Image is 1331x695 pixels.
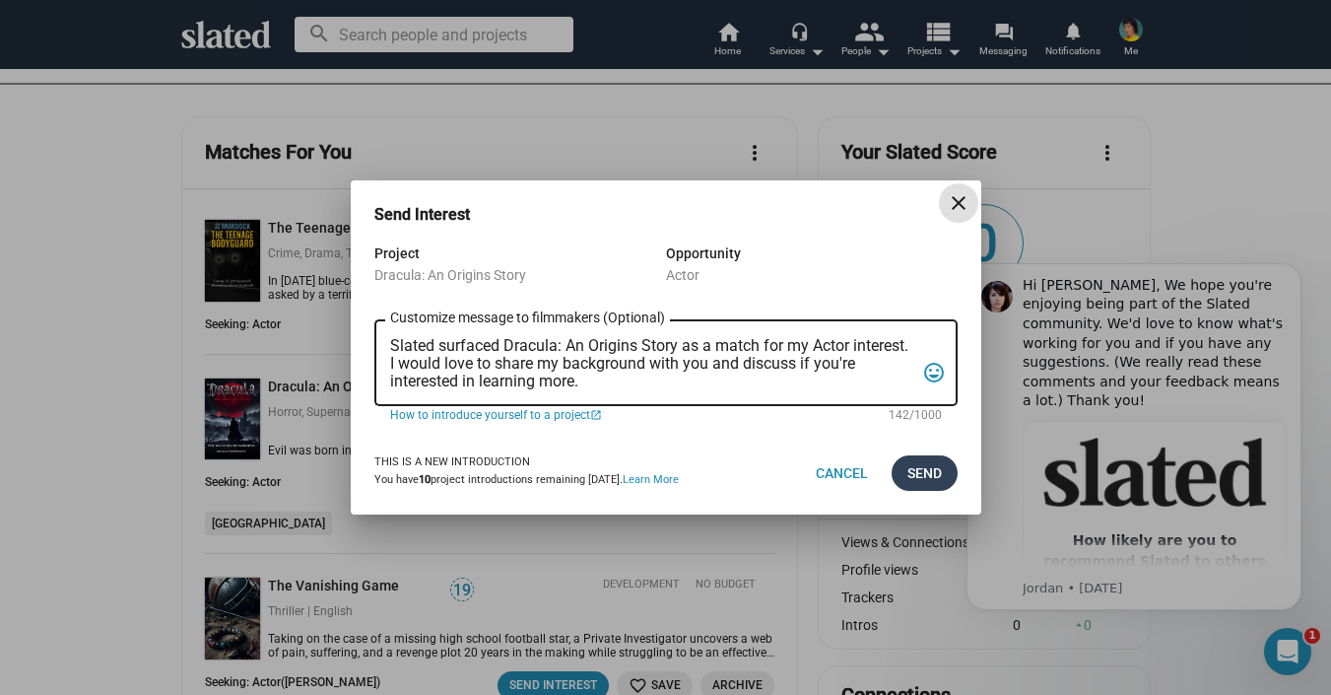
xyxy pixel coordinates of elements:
a: Learn More [623,473,679,486]
mat-hint: 142/1000 [889,408,942,424]
b: 10 [419,473,431,486]
div: Hi [PERSON_NAME], We hope you're enjoying being part of the Slated community. We'd love to know w... [86,37,350,173]
span: Cancel [816,455,868,491]
h2: How likely are you to recommend Slated to others in the industry? [106,292,329,354]
span: Send [907,455,942,491]
a: How to introduce yourself to a project [390,406,875,424]
mat-icon: close [947,191,970,215]
div: You have project introductions remaining [DATE]. [374,473,679,488]
h3: Send Interest [374,204,498,225]
strong: This is a new introduction [374,455,530,468]
div: Project [374,242,666,265]
mat-icon: tag_faces [922,358,946,388]
div: Actor [666,265,958,285]
div: Dracula: An Origins Story [374,265,666,285]
div: Opportunity [666,242,958,265]
img: Profile image for Jordan [44,42,76,74]
mat-icon: open_in_new [590,408,602,424]
div: message notification from Jordan, 1w ago. Hi Jolene, We hope you're enjoying being part of the Sl... [30,25,365,372]
button: Cancel [800,455,884,491]
div: Message content [86,37,350,333]
p: Message from Jordan, sent 1w ago [86,341,350,359]
button: Send [892,455,958,491]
